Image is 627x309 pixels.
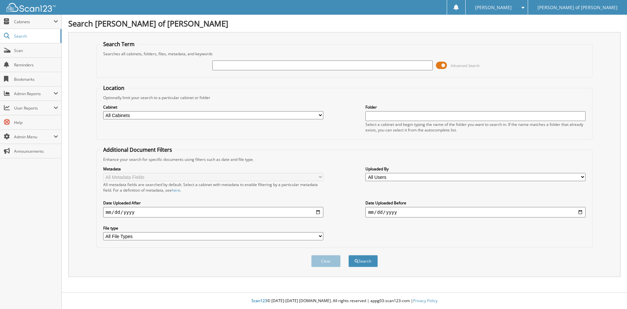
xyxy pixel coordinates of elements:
[365,200,586,206] label: Date Uploaded Before
[68,18,620,29] h1: Search [PERSON_NAME] of [PERSON_NAME]
[103,166,323,172] label: Metadata
[103,182,323,193] div: All metadata fields are searched by default. Select a cabinet with metadata to enable filtering b...
[103,225,323,231] label: File type
[538,6,618,9] span: [PERSON_NAME] of [PERSON_NAME]
[100,95,589,100] div: Optionally limit your search to a particular cabinet or folder
[475,6,512,9] span: [PERSON_NAME]
[100,41,138,48] legend: Search Term
[251,298,267,303] span: Scan123
[14,48,58,53] span: Scan
[100,51,589,57] div: Searches all cabinets, folders, files, metadata, and keywords
[365,122,586,133] div: Select a cabinet and begin typing the name of the folder you want to search in. If the name match...
[103,104,323,110] label: Cabinet
[311,255,341,267] button: Clear
[14,105,54,111] span: User Reports
[14,148,58,154] span: Announcements
[14,33,57,39] span: Search
[14,77,58,82] span: Bookmarks
[62,293,627,309] div: © [DATE]-[DATE] [DOMAIN_NAME]. All rights reserved | appg03-scan123-com |
[348,255,378,267] button: Search
[103,200,323,206] label: Date Uploaded After
[365,166,586,172] label: Uploaded By
[172,187,180,193] a: here
[103,207,323,217] input: start
[365,104,586,110] label: Folder
[14,19,54,25] span: Cabinets
[413,298,438,303] a: Privacy Policy
[7,3,56,12] img: scan123-logo-white.svg
[451,63,480,68] span: Advanced Search
[100,157,589,162] div: Enhance your search for specific documents using filters such as date and file type.
[14,134,54,140] span: Admin Menu
[14,91,54,96] span: Admin Reports
[100,146,175,153] legend: Additional Document Filters
[100,84,128,92] legend: Location
[14,120,58,125] span: Help
[14,62,58,68] span: Reminders
[365,207,586,217] input: end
